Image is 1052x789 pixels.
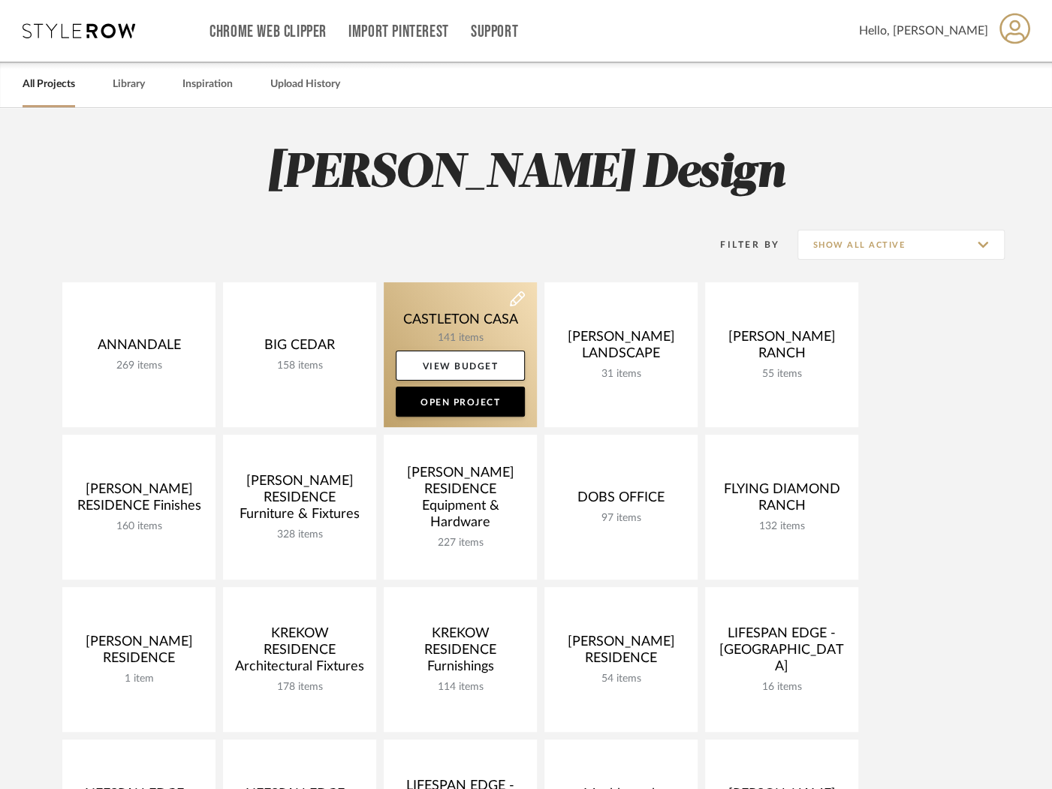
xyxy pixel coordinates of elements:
div: [PERSON_NAME] RESIDENCE Equipment & Hardware [396,465,525,537]
div: BIG CEDAR [235,337,364,360]
div: KREKOW RESIDENCE Furnishings [396,625,525,681]
div: LIFESPAN EDGE - [GEOGRAPHIC_DATA] [717,625,846,681]
div: ANNANDALE [74,337,203,360]
div: 97 items [556,512,686,525]
div: [PERSON_NAME] RESIDENCE [74,634,203,673]
div: 158 items [235,360,364,372]
a: Library [113,74,145,95]
a: All Projects [23,74,75,95]
div: 54 items [556,673,686,685]
div: 328 items [235,529,364,541]
div: 114 items [396,681,525,694]
div: Filter By [701,237,780,252]
a: Inspiration [182,74,233,95]
div: KREKOW RESIDENCE Architectural Fixtures [235,625,364,681]
a: Import Pinterest [348,26,449,38]
div: [PERSON_NAME] RANCH [717,329,846,368]
div: DOBS OFFICE [556,489,686,512]
a: Upload History [270,74,340,95]
a: Open Project [396,387,525,417]
a: View Budget [396,351,525,381]
div: 132 items [717,520,846,533]
div: 269 items [74,360,203,372]
div: 1 item [74,673,203,685]
div: [PERSON_NAME] RESIDENCE Finishes [74,481,203,520]
div: 178 items [235,681,364,694]
div: [PERSON_NAME] LANDSCAPE [556,329,686,368]
div: 31 items [556,368,686,381]
a: Support [471,26,518,38]
div: [PERSON_NAME] RESIDENCE Furniture & Fixtures [235,473,364,529]
a: Chrome Web Clipper [209,26,327,38]
div: 55 items [717,368,846,381]
div: 16 items [717,681,846,694]
span: Hello, [PERSON_NAME] [859,22,988,40]
div: [PERSON_NAME] RESIDENCE [556,634,686,673]
div: 227 items [396,537,525,550]
div: FLYING DIAMOND RANCH [717,481,846,520]
div: 160 items [74,520,203,533]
